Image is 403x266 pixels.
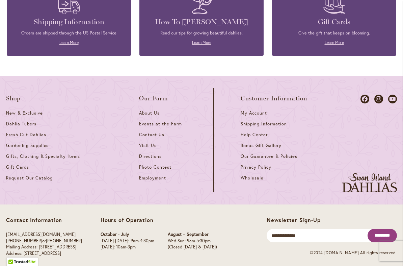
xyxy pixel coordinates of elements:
span: Bonus Gift Gallery [241,143,281,148]
h4: How To [PERSON_NAME] [150,17,253,27]
p: Wed-Sun: 9am-5:30pm [168,238,217,244]
a: Dahlias on Facebook [360,95,369,103]
h4: Gift Cards [282,17,386,27]
span: Newsletter Sign-Up [267,216,320,223]
span: Our Farm [139,95,168,102]
p: Give the gift that keeps on blooming. [282,30,386,36]
p: Hours of Operation [101,217,217,223]
span: Wholesale [241,175,264,181]
p: October - July [101,232,154,238]
span: Dahlia Tubers [6,121,36,127]
a: Dahlias on Youtube [388,95,397,103]
h4: Shipping Information [17,17,121,27]
p: Orders are shipped through the US Postal Service [17,30,121,36]
span: Gift Cards [6,164,29,170]
span: Customer Information [241,95,307,102]
p: Contact Information [6,217,82,223]
a: Dahlias on Instagram [374,95,383,103]
span: About Us [139,110,160,116]
span: Shipping Information [241,121,287,127]
a: Learn More [192,40,211,45]
span: Request Our Catalog [6,175,53,181]
a: Learn More [59,40,79,45]
span: Help Center [241,132,268,138]
span: Shop [6,95,21,102]
span: Contact Us [139,132,164,138]
span: Gardening Supplies [6,143,49,148]
p: Read our tips for growing beautiful dahlias. [150,30,253,36]
span: My Account [241,110,267,116]
span: Fresh Cut Dahlias [6,132,46,138]
a: [PHONE_NUMBER] [6,238,42,244]
a: [EMAIL_ADDRESS][DOMAIN_NAME] [6,232,76,237]
span: Photo Contest [139,164,171,170]
span: Our Guarantee & Policies [241,153,297,159]
span: Employment [139,175,166,181]
p: [DATE]-[DATE]: 9am-4:30pm [101,238,154,244]
p: or Mailing Address: [STREET_ADDRESS] Address: [STREET_ADDRESS] [6,232,82,257]
p: August – September [168,232,217,238]
span: Gifts, Clothing & Specialty Items [6,153,80,159]
span: New & Exclusive [6,110,43,116]
span: Directions [139,153,162,159]
span: Privacy Policy [241,164,271,170]
span: Visit Us [139,143,157,148]
a: Learn More [325,40,344,45]
a: [PHONE_NUMBER] [46,238,82,244]
span: Events at the Farm [139,121,182,127]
